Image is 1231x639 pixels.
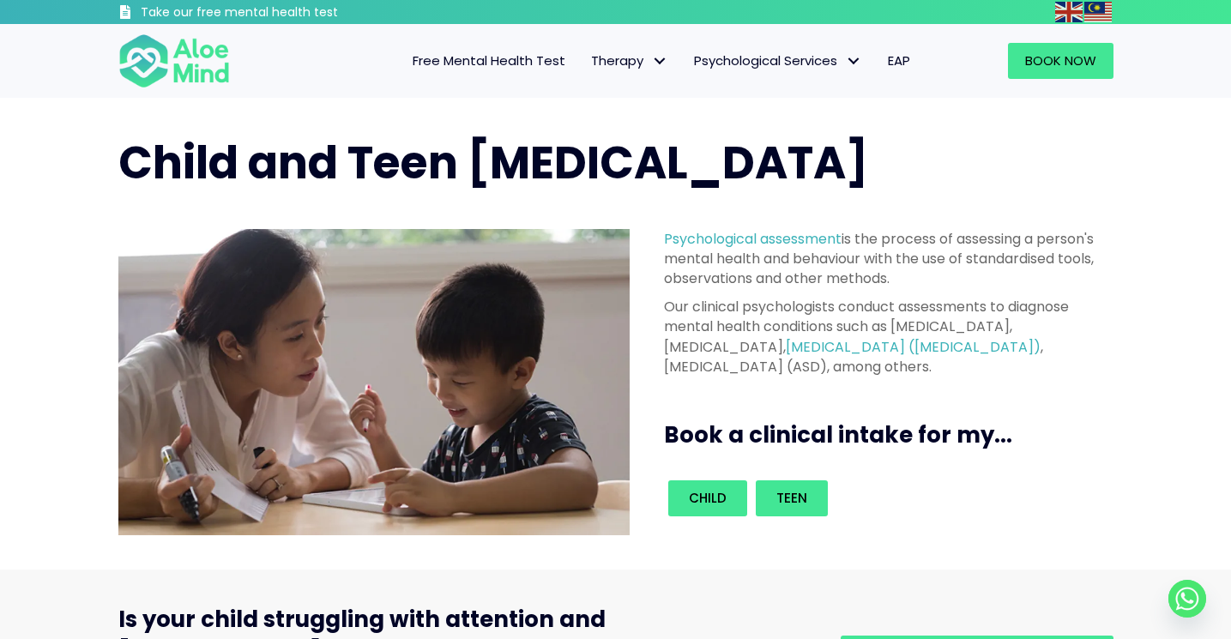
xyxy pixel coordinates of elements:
span: Book Now [1025,51,1096,69]
img: en [1055,2,1083,22]
a: [MEDICAL_DATA] ([MEDICAL_DATA]) [786,337,1041,357]
span: Child [689,489,727,507]
div: Book an intake for my... [664,476,1103,521]
a: Psychological assessment [664,229,842,249]
h3: Take our free mental health test [141,4,430,21]
a: TherapyTherapy: submenu [578,43,681,79]
a: EAP [875,43,923,79]
nav: Menu [252,43,923,79]
span: Therapy [591,51,668,69]
a: Book Now [1008,43,1113,79]
img: child assessment [118,229,630,536]
img: Aloe mind Logo [118,33,230,89]
p: Our clinical psychologists conduct assessments to diagnose mental health conditions such as [MEDI... [664,297,1103,377]
span: Psychological Services: submenu [842,49,866,74]
a: Whatsapp [1168,580,1206,618]
span: Psychological Services [694,51,862,69]
span: Teen [776,489,807,507]
h3: Book a clinical intake for my... [664,419,1120,450]
a: English [1055,2,1084,21]
a: Teen [756,480,828,516]
a: Free Mental Health Test [400,43,578,79]
a: Malay [1084,2,1113,21]
span: Free Mental Health Test [413,51,565,69]
p: is the process of assessing a person's mental health and behaviour with the use of standardised t... [664,229,1103,289]
span: EAP [888,51,910,69]
img: ms [1084,2,1112,22]
span: Therapy: submenu [648,49,673,74]
a: Child [668,480,747,516]
span: Child and Teen [MEDICAL_DATA] [118,131,868,194]
a: Take our free mental health test [118,4,430,24]
a: Psychological ServicesPsychological Services: submenu [681,43,875,79]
